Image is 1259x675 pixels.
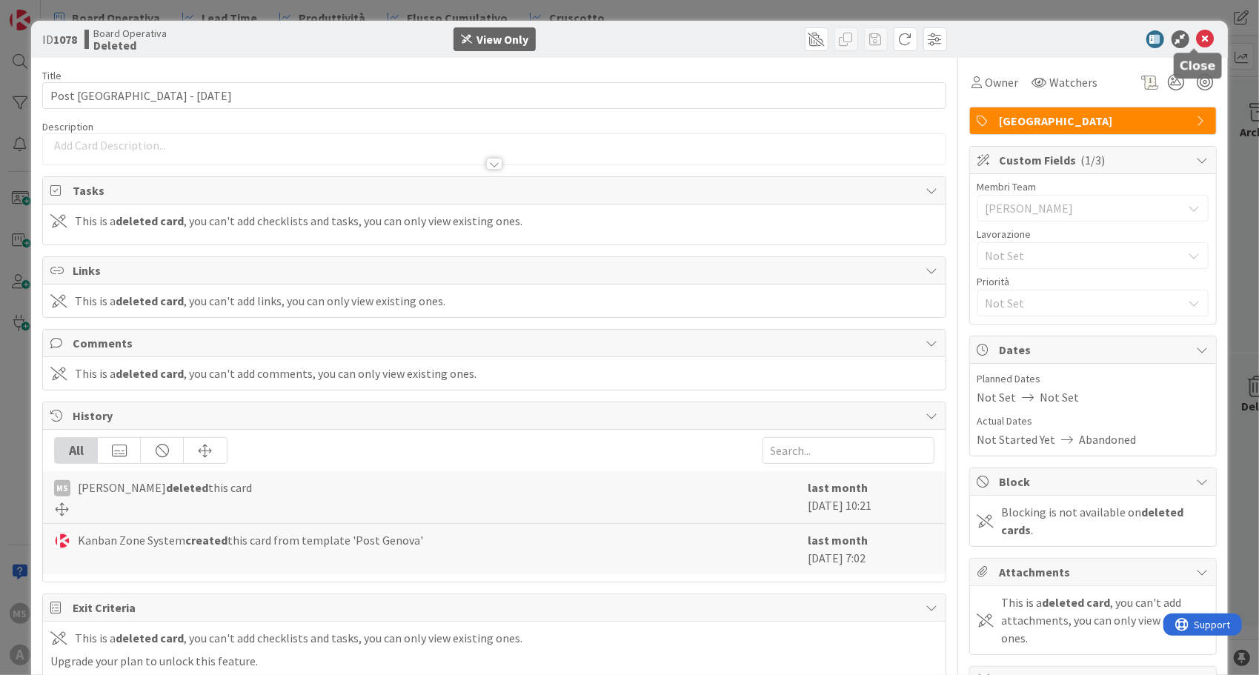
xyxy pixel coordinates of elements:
b: deleted [166,480,208,495]
span: Comments [73,334,918,352]
span: Not Set [1040,388,1080,406]
div: View Only [476,30,528,48]
span: ID [42,30,77,48]
span: Not Started Yet [977,430,1056,448]
b: Deleted [93,39,167,51]
div: This is a , you can't add checklists and tasks, you can only view existing ones. [75,212,522,230]
span: History [73,407,918,425]
span: Abandoned [1080,430,1137,448]
span: ( 1/3 ) [1081,153,1106,167]
span: Not Set [977,388,1017,406]
div: This is a , you can't add comments, you can only view existing ones. [75,365,476,382]
b: deleted card [116,293,184,308]
span: Not Set [986,294,1183,312]
b: last month [808,533,868,548]
b: deleted card [116,213,184,228]
span: Description [42,120,93,133]
span: Tasks [73,182,918,199]
img: KS [54,533,70,549]
input: Search... [763,437,934,464]
span: [PERSON_NAME] [986,199,1183,217]
span: Owner [986,73,1019,91]
div: Blocking is not available on . [1002,503,1209,539]
h5: Close [1180,59,1216,73]
label: Title [42,69,62,82]
b: deleted card [116,366,184,381]
b: deleted card [1043,595,1111,610]
span: Kanban Zone System this card from template 'Post Genova' [78,531,423,549]
span: Custom Fields [1000,151,1189,169]
span: Support [31,2,67,20]
div: Membri Team [977,182,1209,192]
span: Actual Dates [977,413,1209,429]
div: [DATE] 10:21 [808,479,934,516]
b: created [185,533,227,548]
span: Links [73,262,918,279]
span: Planned Dates [977,371,1209,387]
b: last month [808,480,868,495]
b: deleted card [116,631,184,645]
span: Not Set [986,245,1175,266]
span: Watchers [1050,73,1098,91]
b: 1078 [53,32,77,47]
input: type card name here... [42,82,946,109]
span: Dates [1000,341,1189,359]
span: [GEOGRAPHIC_DATA] [1000,112,1189,130]
span: Attachments [1000,563,1189,581]
div: This is a , you can't add checklists and tasks, you can only view existing ones. [75,629,522,647]
div: This is a , you can't add attachments, you can only view existing ones. [1002,593,1209,647]
div: Lavorazione [977,229,1209,239]
span: Exit Criteria [73,599,918,616]
span: Block [1000,473,1189,491]
div: [DATE] 7:02 [808,531,934,567]
div: All [55,438,98,463]
div: Priorità [977,276,1209,287]
div: This is a , you can't add links, you can only view existing ones. [75,292,445,310]
span: [PERSON_NAME] this card [78,479,252,496]
span: Board Operativa [93,27,167,39]
div: MS [54,480,70,496]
